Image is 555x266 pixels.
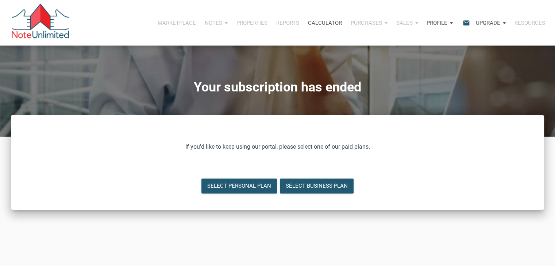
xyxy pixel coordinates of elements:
[272,12,304,34] button: Reports
[280,179,354,193] a: Select Business Plan
[427,20,447,26] p: Profile
[510,12,550,34] button: Resources
[11,4,70,42] img: NoteUnlimited
[5,80,550,95] h1: Your subscription has ended
[422,12,457,34] button: Profile
[462,19,471,27] i: email
[207,182,271,190] div: Select Personal Plan
[232,12,272,34] button: Properties
[476,20,500,26] p: Upgrade
[308,20,342,26] p: Calculator
[304,12,346,34] a: Calculator
[153,12,200,34] button: Marketplace
[236,20,267,26] p: Properties
[158,20,196,26] p: Marketplace
[514,20,545,26] p: Resources
[201,179,277,193] a: Select Personal Plan
[276,20,299,26] p: Reports
[471,12,510,34] button: Upgrade
[457,12,471,34] button: email
[185,142,370,151] div: If you’d like to keep using our portal, please select one of our paid plans.
[286,182,348,190] div: Select Business Plan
